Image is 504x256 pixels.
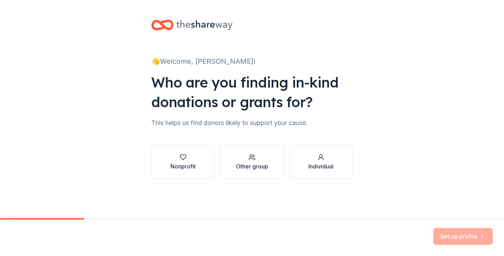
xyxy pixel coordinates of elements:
button: Other group [220,145,283,179]
div: Individual [308,162,334,171]
div: 👋 Welcome, [PERSON_NAME]! [151,56,353,67]
button: Nonprofit [151,145,215,179]
button: Individual [289,145,353,179]
div: Other group [236,162,268,171]
div: This helps us find donors likely to support your cause. [151,117,353,129]
div: Who are you finding in-kind donations or grants for? [151,72,353,112]
div: Nonprofit [170,162,196,171]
